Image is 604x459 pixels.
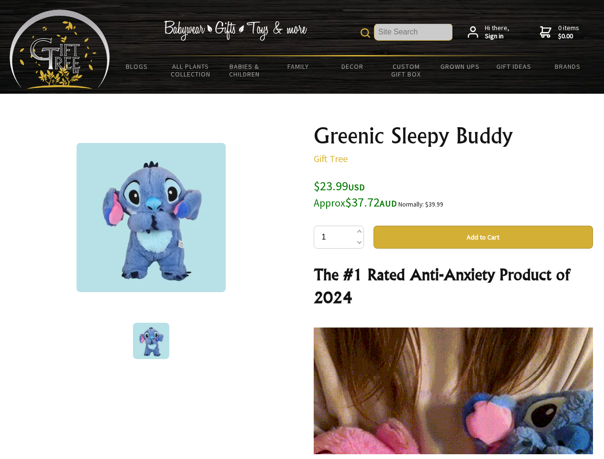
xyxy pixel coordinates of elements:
[373,226,593,249] button: Add to Cart
[540,24,579,41] a: 0 items$0.00
[380,198,397,209] span: AUD
[433,56,487,76] a: Grown Ups
[348,182,365,193] span: USD
[314,197,345,209] small: Approx
[468,24,509,41] a: Hi there,Sign in
[361,28,370,38] img: product search
[218,56,272,84] a: Babies & Children
[164,56,218,84] a: All Plants Collection
[398,200,443,208] small: Normally: $39.99
[541,56,595,76] a: Brands
[485,32,509,41] strong: Sign in
[558,32,579,41] strong: $0.00
[314,178,397,210] span: $23.99 $37.72
[487,56,541,76] a: Gift Ideas
[314,265,570,307] strong: The #1 Rated Anti-Anxiety Product of 2024
[133,323,169,359] img: Greenic Sleepy Buddy
[110,56,164,76] a: BLOGS
[325,56,379,76] a: Decor
[485,24,509,41] span: Hi there,
[272,56,326,76] a: Family
[10,10,110,89] img: Babyware - Gifts - Toys and more...
[164,21,307,41] img: Babywear - Gifts - Toys & more
[77,143,226,292] img: Greenic Sleepy Buddy
[314,124,593,147] h1: Greenic Sleepy Buddy
[374,24,452,40] input: Site Search
[314,153,348,164] a: Gift Tree
[558,23,579,41] span: 0 items
[379,56,433,84] a: Custom Gift Box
